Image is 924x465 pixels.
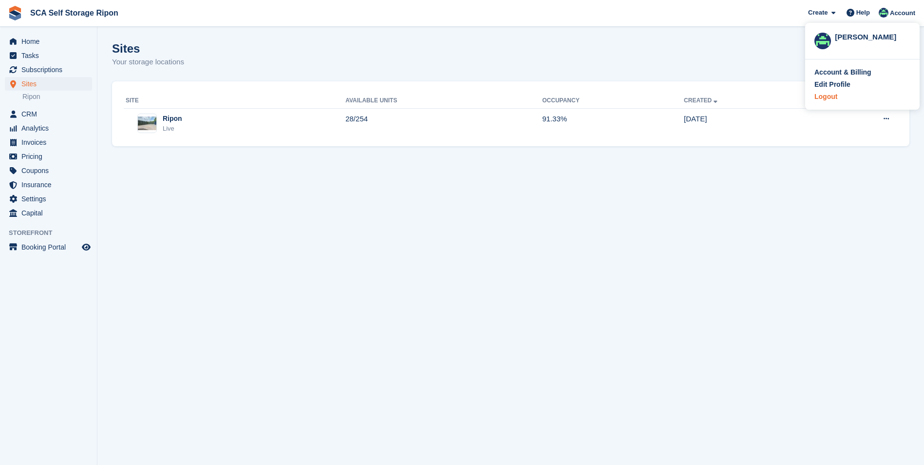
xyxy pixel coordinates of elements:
[814,92,910,102] a: Logout
[21,150,80,163] span: Pricing
[808,8,828,18] span: Create
[112,57,184,68] p: Your storage locations
[5,240,92,254] a: menu
[5,77,92,91] a: menu
[345,93,542,109] th: Available Units
[112,42,184,55] h1: Sites
[814,33,831,49] img: Thomas Webb
[80,241,92,253] a: Preview store
[814,67,871,77] div: Account & Billing
[5,121,92,135] a: menu
[9,228,97,238] span: Storefront
[684,97,719,104] a: Created
[22,92,92,101] a: Ripon
[5,178,92,192] a: menu
[890,8,915,18] span: Account
[21,77,80,91] span: Sites
[684,108,819,138] td: [DATE]
[5,206,92,220] a: menu
[21,107,80,121] span: CRM
[542,93,684,109] th: Occupancy
[814,79,910,90] a: Edit Profile
[21,192,80,206] span: Settings
[21,164,80,177] span: Coupons
[5,49,92,62] a: menu
[124,93,345,109] th: Site
[21,136,80,149] span: Invoices
[21,63,80,77] span: Subscriptions
[21,121,80,135] span: Analytics
[345,108,542,138] td: 28/254
[542,108,684,138] td: 91.33%
[5,35,92,48] a: menu
[835,32,910,40] div: [PERSON_NAME]
[138,116,156,131] img: Image of Ripon site
[21,178,80,192] span: Insurance
[21,49,80,62] span: Tasks
[5,107,92,121] a: menu
[856,8,870,18] span: Help
[814,92,837,102] div: Logout
[5,63,92,77] a: menu
[5,192,92,206] a: menu
[163,114,182,124] div: Ripon
[5,164,92,177] a: menu
[814,79,850,90] div: Edit Profile
[879,8,888,18] img: Thomas Webb
[814,67,910,77] a: Account & Billing
[8,6,22,20] img: stora-icon-8386f47178a22dfd0bd8f6a31ec36ba5ce8667c1dd55bd0f319d3a0aa187defe.svg
[21,240,80,254] span: Booking Portal
[21,206,80,220] span: Capital
[5,150,92,163] a: menu
[163,124,182,134] div: Live
[21,35,80,48] span: Home
[5,136,92,149] a: menu
[26,5,122,21] a: SCA Self Storage Ripon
